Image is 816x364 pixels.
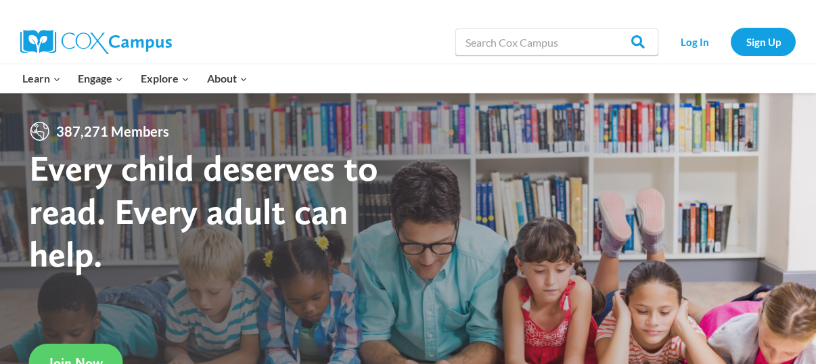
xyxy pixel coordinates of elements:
[78,70,123,87] span: Engage
[29,146,378,275] strong: Every child deserves to read. Every adult can help.
[731,28,796,55] a: Sign Up
[207,70,248,87] span: About
[665,28,796,55] nav: Secondary Navigation
[665,28,724,55] a: Log In
[455,28,658,55] input: Search Cox Campus
[14,64,256,93] nav: Primary Navigation
[22,70,61,87] span: Learn
[51,120,175,142] span: 387,271 Members
[141,70,189,87] span: Explore
[20,30,172,54] img: Cox Campus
